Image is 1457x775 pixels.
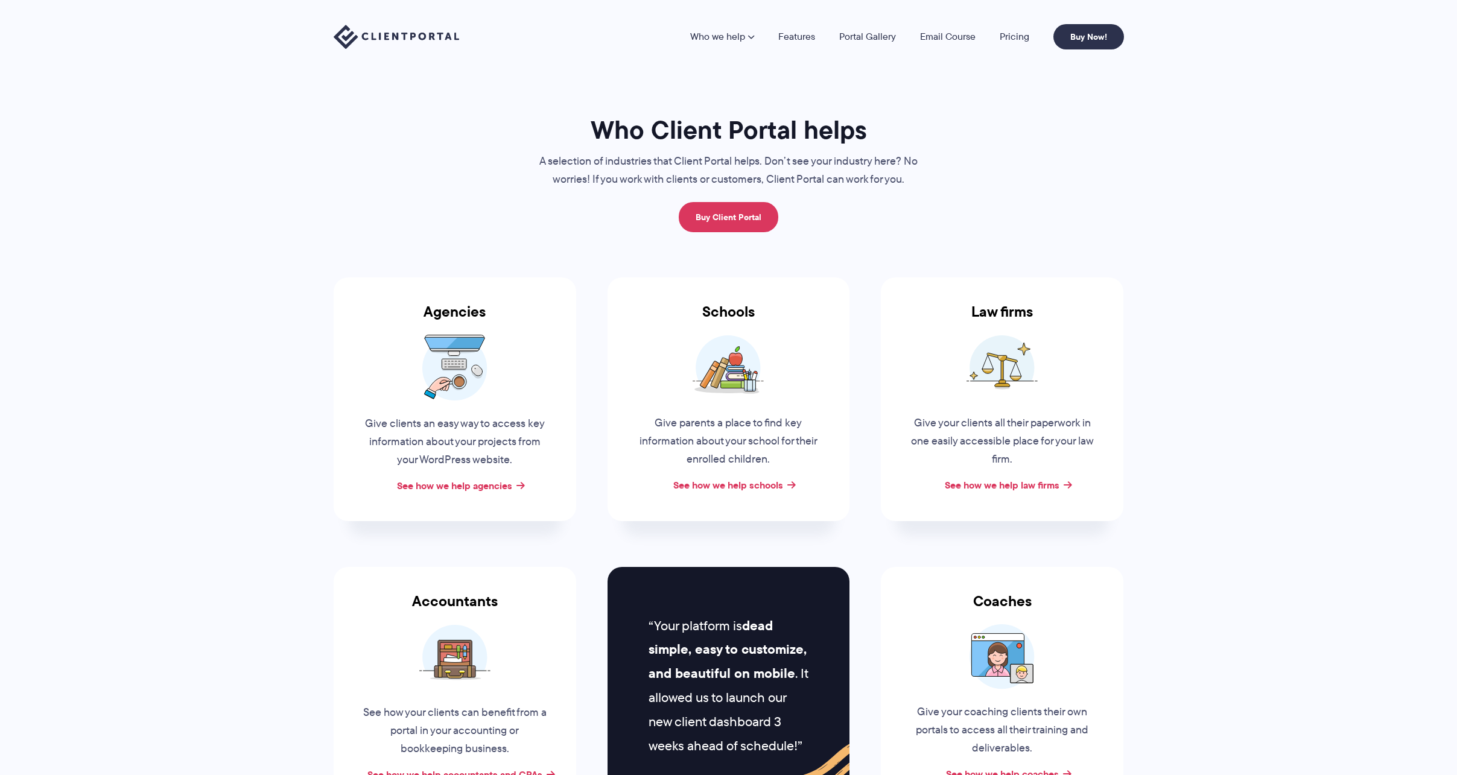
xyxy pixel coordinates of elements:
p: Give clients an easy way to access key information about your projects from your WordPress website. [363,415,547,469]
a: Features [778,32,815,42]
a: Buy Now! [1053,24,1124,49]
h3: Accountants [334,593,576,624]
a: See how we help schools [673,478,783,492]
span: Your platform is . It allowed us to launch our new client dashboard 3 weeks ahead of schedule! [649,616,808,755]
h1: Who Client Portal helps [527,114,931,146]
a: Buy Client Portal [679,202,778,232]
a: See how we help agencies [397,478,512,493]
b: dead simple, easy to customize, and beautiful on mobile [649,616,807,684]
a: Email Course [920,32,976,42]
p: See how your clients can benefit from a portal in your accounting or bookkeeping business. [363,704,547,758]
a: Portal Gallery [839,32,896,42]
p: A selection of industries that Client Portal helps. Don’t see your industry here? No worries! If ... [527,153,931,189]
h3: Schools [608,303,850,335]
p: Give your clients all their paperwork in one easily accessible place for your law firm. [910,414,1094,469]
p: Give your coaching clients their own portals to access all their training and deliverables. [910,703,1094,758]
h3: Coaches [881,593,1123,624]
p: Give parents a place to find key information about your school for their enrolled children. [636,414,820,469]
a: Pricing [1000,32,1029,42]
h3: Agencies [334,303,576,335]
a: See how we help law firms [945,478,1059,492]
h3: Law firms [881,303,1123,335]
a: Who we help [690,32,754,42]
